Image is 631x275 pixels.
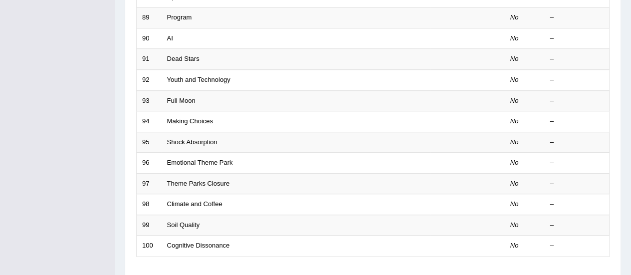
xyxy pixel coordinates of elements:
[510,55,519,62] em: No
[137,28,162,49] td: 90
[550,96,604,106] div: –
[510,242,519,249] em: No
[137,173,162,194] td: 97
[137,194,162,215] td: 98
[510,221,519,229] em: No
[137,215,162,236] td: 99
[137,69,162,90] td: 92
[167,117,213,125] a: Making Choices
[550,13,604,22] div: –
[167,34,173,42] a: AI
[167,200,222,208] a: Climate and Coffee
[167,138,217,146] a: Shock Absorption
[550,54,604,64] div: –
[550,138,604,147] div: –
[510,97,519,104] em: No
[510,117,519,125] em: No
[550,34,604,43] div: –
[167,76,230,83] a: Youth and Technology
[137,153,162,174] td: 96
[167,159,233,166] a: Emotional Theme Park
[167,221,200,229] a: Soil Quality
[167,13,192,21] a: Program
[167,97,196,104] a: Full Moon
[510,34,519,42] em: No
[550,158,604,168] div: –
[550,241,604,251] div: –
[510,138,519,146] em: No
[550,179,604,189] div: –
[510,76,519,83] em: No
[137,49,162,70] td: 91
[167,180,230,187] a: Theme Parks Closure
[137,7,162,28] td: 89
[550,221,604,230] div: –
[510,180,519,187] em: No
[167,55,200,62] a: Dead Stars
[510,159,519,166] em: No
[550,200,604,209] div: –
[137,236,162,257] td: 100
[167,242,230,249] a: Cognitive Dissonance
[550,75,604,85] div: –
[510,13,519,21] em: No
[137,132,162,153] td: 95
[510,200,519,208] em: No
[550,117,604,126] div: –
[137,90,162,111] td: 93
[137,111,162,132] td: 94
